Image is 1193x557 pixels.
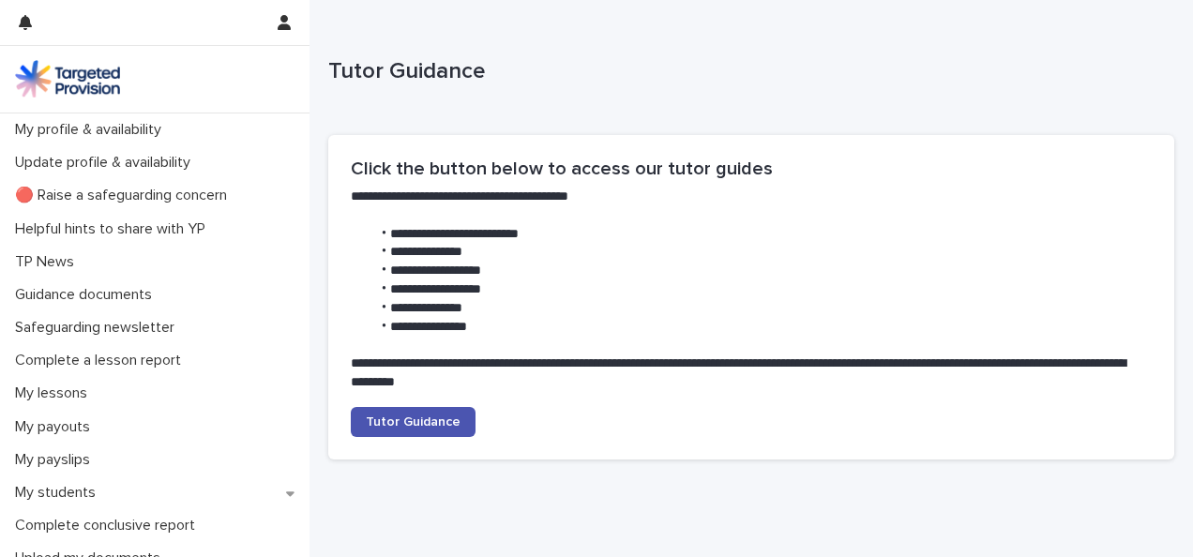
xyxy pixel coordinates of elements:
[8,352,196,369] p: Complete a lesson report
[8,451,105,469] p: My payslips
[8,286,167,304] p: Guidance documents
[366,415,461,429] span: Tutor Guidance
[8,121,176,139] p: My profile & availability
[15,60,120,98] img: M5nRWzHhSzIhMunXDL62
[351,158,1152,180] h2: Click the button below to access our tutor guides
[8,253,89,271] p: TP News
[8,484,111,502] p: My students
[8,418,105,436] p: My payouts
[8,154,205,172] p: Update profile & availability
[8,187,242,204] p: 🔴 Raise a safeguarding concern
[8,220,220,238] p: Helpful hints to share with YP
[351,407,476,437] a: Tutor Guidance
[8,319,189,337] p: Safeguarding newsletter
[328,58,1167,85] p: Tutor Guidance
[8,384,102,402] p: My lessons
[8,517,210,534] p: Complete conclusive report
